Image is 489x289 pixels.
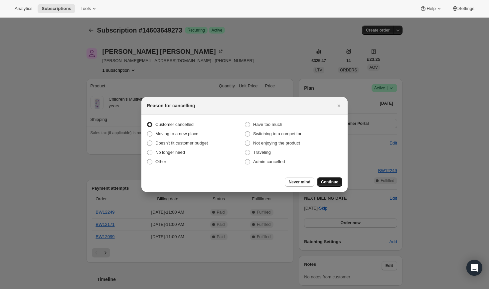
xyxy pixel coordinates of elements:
[155,159,166,164] span: Other
[155,150,185,155] span: No longer need
[317,177,342,187] button: Continue
[448,4,478,13] button: Settings
[253,141,300,145] span: Not enjoying the product
[253,131,301,136] span: Switching to a competitor
[289,179,310,185] span: Never mind
[38,4,75,13] button: Subscriptions
[155,131,198,136] span: Moving to a new place
[42,6,71,11] span: Subscriptions
[334,101,344,110] button: Close
[285,177,314,187] button: Never mind
[147,102,195,109] h2: Reason for cancelling
[426,6,435,11] span: Help
[321,179,338,185] span: Continue
[81,6,91,11] span: Tools
[15,6,32,11] span: Analytics
[466,260,482,276] div: Open Intercom Messenger
[416,4,446,13] button: Help
[253,150,271,155] span: Traveling
[253,159,285,164] span: Admin cancelled
[11,4,36,13] button: Analytics
[458,6,474,11] span: Settings
[155,122,194,127] span: Customer cancelled
[155,141,208,145] span: Doesn't fit customer budget
[77,4,101,13] button: Tools
[253,122,282,127] span: Have too much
